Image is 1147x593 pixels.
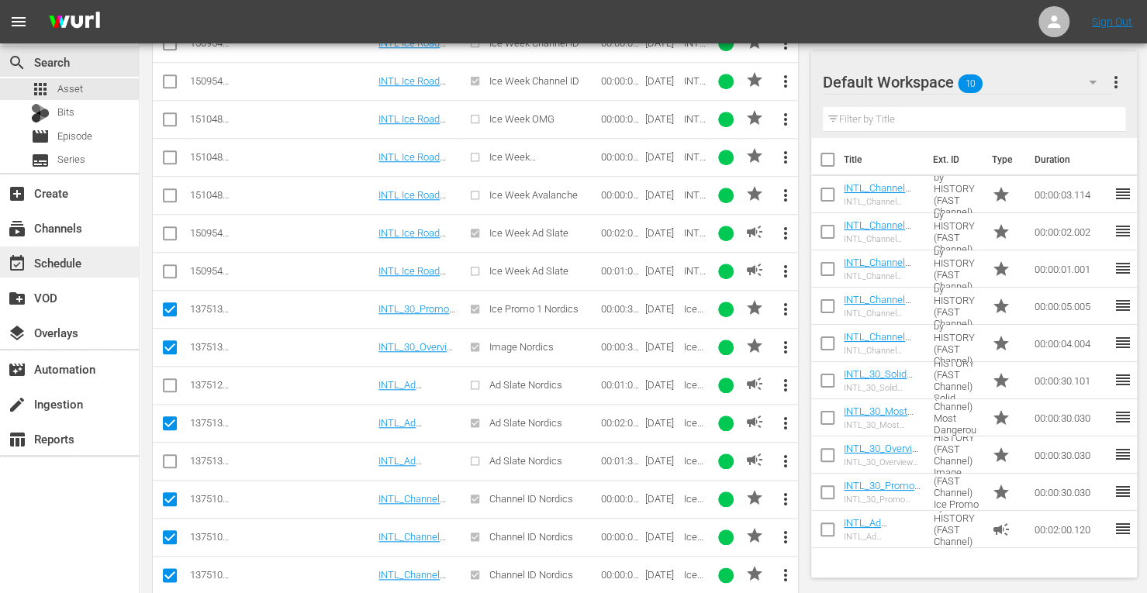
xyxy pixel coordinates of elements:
span: PROMO [745,336,763,355]
span: more_vert [776,72,795,91]
button: more_vert [767,139,804,176]
td: 00:00:01.001 [1028,250,1114,288]
button: more_vert [767,291,804,328]
div: 00:00:02.002 [600,531,640,543]
span: more_vert [776,110,795,129]
td: 00:00:03.114 [1028,176,1114,213]
div: INTL_Channel ID_5_Ice Road Truckers [844,309,921,319]
td: 00:02:00.120 [1028,511,1114,548]
td: 00:00:04.004 [1028,325,1114,362]
span: PROMO [745,298,763,317]
div: 00:00:05.077 [600,113,640,125]
div: INTL_30_Promo 1_Ice Road Truckers_Promo [844,495,921,505]
button: more_vert [767,405,804,442]
span: Ice Road Truckers by HISTORY (FAST Channel) Image [DEMOGRAPHIC_DATA] [684,341,707,562]
img: ans4CAIJ8jUAAAAAAAAAAAAAAAAAAAAAAAAgQb4GAAAAAAAAAAAAAAAAAAAAAAAAJMjXAAAAAAAAAAAAAAAAAAAAAAAAgAT5G... [37,4,112,40]
td: Ice Road Truckers by HISTORY (FAST Channel) Channel ID Nordics [927,213,985,250]
span: Asset [57,81,83,97]
button: more_vert [767,253,804,290]
a: INTL_Channel ID_1_Ice Road Truckers [844,257,911,291]
span: AD [745,260,763,279]
a: INTL_Channel ID_5_Ice Road Truckers [844,294,911,329]
td: Ice Road Truckers by HISTORY (FAST Channel) Ad Slate Nordics 120 [927,511,985,548]
span: INTL Ice Road Truckers Promo 5 [684,113,707,195]
div: 00:01:30.090 [600,455,640,467]
span: Reports [8,430,26,449]
span: Channels [8,219,26,238]
a: INTL Ice Road Truckers ICE WEEK AVALANCHE Promo 5 [378,189,446,247]
a: INTL_Ad Slate_120_Ice Road Truckers [844,517,907,552]
th: Ext. ID [924,138,982,181]
td: 00:00:30.030 [1028,399,1114,436]
div: 137513697 [190,303,230,315]
span: Promo [992,260,1011,278]
span: 10 [958,67,983,100]
span: Ice Road Truckers by HISTORY (FAST Channel) Ice Promo 1 [DEMOGRAPHIC_DATA] [684,303,707,536]
a: INTL Ice Road Truckers ICE WEEK OMG Promo 5 [378,113,446,160]
div: 00:00:05.005 [600,75,640,87]
span: more_vert [776,148,795,167]
span: Ice Week OMG [489,113,554,125]
button: more_vert [767,215,804,252]
a: INTL_Channel ID_2_Ice Road Truckers [378,531,446,566]
div: 00:00:05.077 [600,151,640,163]
div: 137510746 [190,531,230,543]
a: Sign Out [1092,16,1132,28]
div: 00:00:30.030 [600,303,640,315]
span: Search [8,53,26,72]
a: INTL_30_Solid Metal_Ice Road Truckers_Promo [844,368,917,403]
span: AD [745,222,763,241]
span: Create [8,184,26,203]
span: Series [57,152,85,167]
span: Promo [992,371,1011,390]
span: AD [745,374,763,393]
span: reorder [1114,519,1132,538]
div: 151048363 [190,189,230,201]
td: Ice Road Truckers by HISTORY (FAST Channel) Image [DEMOGRAPHIC_DATA] [927,436,985,474]
td: 00:00:30.101 [1028,362,1114,399]
span: Ice Promo 1 Nordics [489,303,579,315]
span: Channel ID Nordics [489,493,573,505]
span: menu [9,12,28,31]
th: Type [983,138,1025,181]
td: 00:00:05.005 [1028,288,1114,325]
div: [DATE] [645,227,679,239]
span: INTL Ice Road Truckers Ad Slate 120 [684,227,707,320]
span: Overlays [8,324,26,343]
div: INTL_Channel ID_4_Ice Road Truckers [844,346,921,356]
div: INTL_Channel ID_3_Ice Road Truckers [844,197,921,207]
span: reorder [1114,445,1132,464]
td: 00:00:02.002 [1028,213,1114,250]
span: Promo [992,446,1011,464]
span: INTL Ice Road Truckers Channel ID 5 [684,75,707,168]
span: VOD [8,289,26,308]
span: reorder [1114,184,1132,203]
span: INTL Ice Road Truckers Promo 5 [684,189,707,271]
button: more_vert [767,177,804,214]
span: reorder [1114,259,1132,278]
a: INTL_30_Overview_Ice Road Truckers_Promo [844,443,918,478]
a: INTL_Ad Slate_60_Ice Road Truckers [378,379,442,414]
div: INTL_Ad Slate_120_Ice Road Truckers [844,532,921,542]
td: Ice Road Truckers by HISTORY (FAST Channel) Ice Promo 1 [DEMOGRAPHIC_DATA] [927,474,985,511]
div: Default Workspace [823,60,1111,104]
span: Ingestion [8,395,26,414]
span: Schedule [8,254,26,273]
span: Ad Slate Nordics [489,455,562,467]
span: Asset [31,80,50,98]
span: AD [745,412,763,431]
div: Bits [31,104,50,122]
div: 00:00:01.001 [600,569,640,581]
span: more_vert [776,300,795,319]
button: more_vert [767,329,804,366]
span: Ice Road Truckers by HISTORY (FAST Channel) Ad Slate Nordics 60 [684,379,707,565]
span: reorder [1114,371,1132,389]
td: Ice Road Truckers by HISTORY (FAST Channel) Channel ID Nordics [927,176,985,213]
span: more_vert [776,452,795,471]
span: Ice Week Ad Slate [489,265,568,277]
div: [DATE] [645,303,679,315]
span: more_vert [776,262,795,281]
div: [DATE] [645,569,679,581]
a: INTL_Channel ID_4_Ice Road Truckers [844,331,911,366]
span: Channel ID Nordics [489,531,573,543]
